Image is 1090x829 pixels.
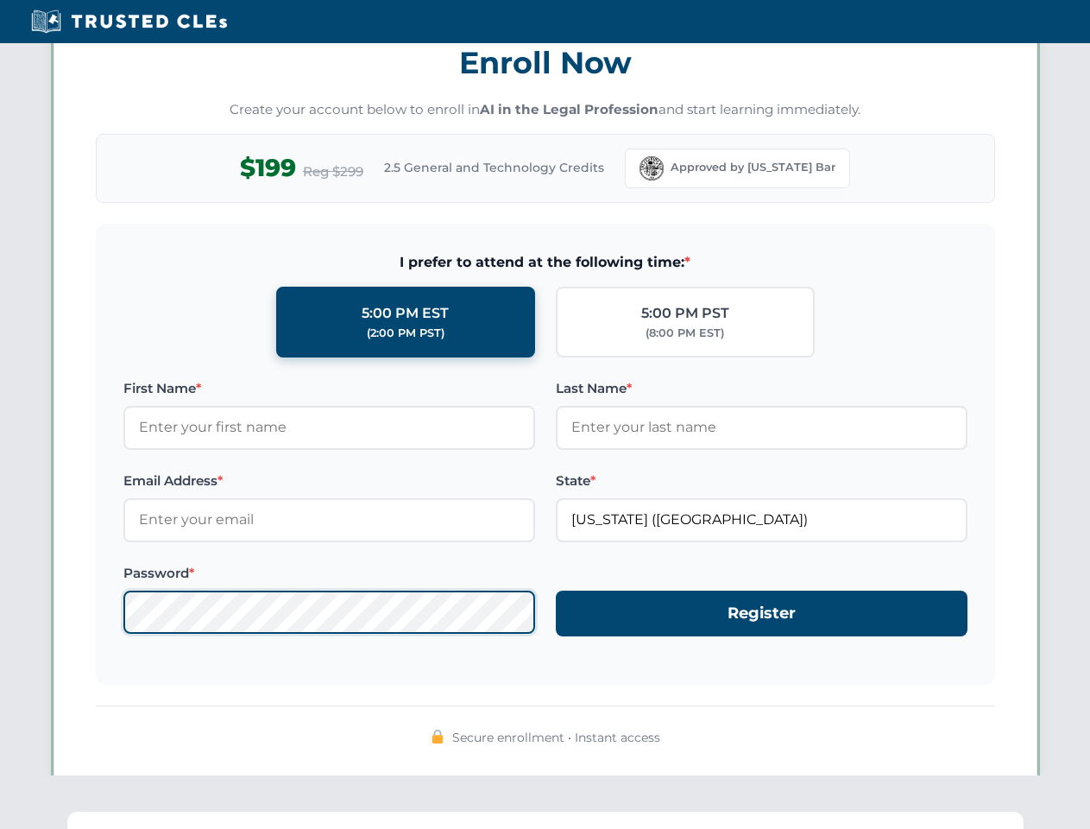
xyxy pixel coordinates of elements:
[123,406,535,449] input: Enter your first name
[123,498,535,541] input: Enter your email
[641,302,729,325] div: 5:00 PM PST
[671,159,835,176] span: Approved by [US_STATE] Bar
[96,35,995,90] h3: Enroll Now
[123,251,967,274] span: I prefer to attend at the following time:
[123,471,535,491] label: Email Address
[556,591,967,636] button: Register
[556,378,967,399] label: Last Name
[96,100,995,120] p: Create your account below to enroll in and start learning immediately.
[556,406,967,449] input: Enter your last name
[367,325,444,342] div: (2:00 PM PST)
[556,471,967,491] label: State
[123,378,535,399] label: First Name
[303,161,363,182] span: Reg $299
[431,730,444,744] img: 🔒
[480,101,658,117] strong: AI in the Legal Profession
[26,9,232,35] img: Trusted CLEs
[640,156,664,180] img: Florida Bar
[452,728,660,747] span: Secure enrollment • Instant access
[362,302,449,325] div: 5:00 PM EST
[123,563,535,584] label: Password
[646,325,724,342] div: (8:00 PM EST)
[240,149,296,187] span: $199
[556,498,967,541] input: Florida (FL)
[384,158,604,177] span: 2.5 General and Technology Credits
